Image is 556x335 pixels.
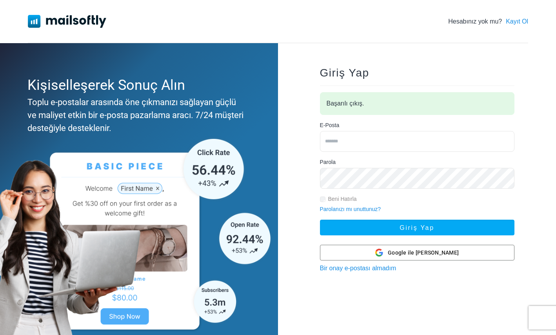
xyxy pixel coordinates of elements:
label: Parola [320,158,336,166]
div: Kişiselleşerek Sonuç Alın [27,75,247,96]
div: Toplu e-postalar arasında öne çıkmanızı sağlayan güçlü ve maliyet etkin bir e-posta pazarlama ara... [27,96,247,135]
button: Google ile [PERSON_NAME] [320,245,514,260]
a: Parolanızı mı unuttunuz? [320,206,381,212]
a: Kayıt Ol [506,17,528,26]
label: Beni Hatırla [328,195,357,203]
span: Google ile [PERSON_NAME] [388,249,459,257]
span: Giriş Yap [320,67,369,79]
label: E-Posta [320,121,340,129]
div: Hesabınız yok mu? [448,17,528,26]
a: Bir onay e-postası almadım [320,265,396,271]
div: Başarılı çıkış. [320,92,514,115]
img: Mailsoftly [28,15,106,27]
button: Giriş Yap [320,220,514,235]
